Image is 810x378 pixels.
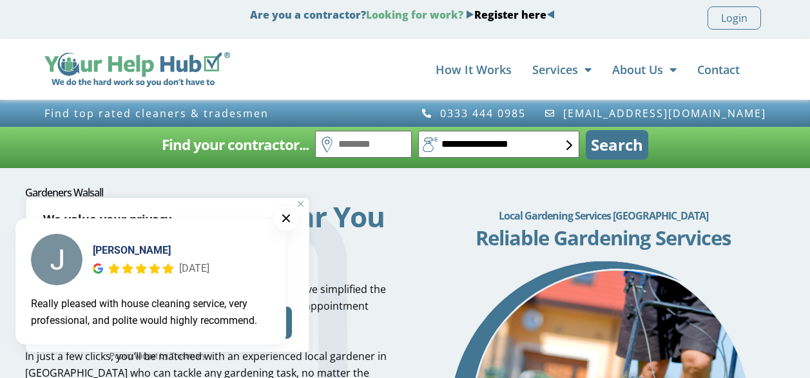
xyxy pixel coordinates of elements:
img: Close [298,201,304,207]
span: Looking for work? [366,8,463,22]
img: select-box-form.svg [566,140,572,150]
img: Google Reviews [93,263,103,274]
h3: Reliable Gardening Services [421,228,786,248]
a: About Us [612,57,677,82]
a: How It Works [436,57,512,82]
h1: Gardeners Walsall [25,187,389,198]
img: Blue Arrow - Right [466,10,474,19]
a: Contact [697,57,740,82]
span: [EMAIL_ADDRESS][DOMAIN_NAME] [560,108,766,119]
h3: Find top rated cleaners & tradesmen [44,108,399,119]
a: [EMAIL_ADDRESS][DOMAIN_NAME] [544,108,766,119]
div: [DATE] [179,260,209,277]
a: Popup widget by Trustmary [15,350,300,363]
h2: Local Gardening Services [GEOGRAPHIC_DATA] [421,203,786,229]
img: Blue Arrow - Left [546,10,555,19]
h2: Book a Gardener Near You with Your Help Hub [25,200,389,268]
div: Really pleased with house cleaning service, very professional, and polite would highly recommend. [31,296,271,329]
a: 0333 444 0985 [421,108,526,119]
span: Login [721,10,747,26]
a: Login [708,6,761,30]
span: 0333 444 0985 [437,108,526,119]
div: Google [93,263,103,274]
a: Register here [474,8,546,22]
h2: Find your contractor... [162,132,309,158]
img: Janet [31,234,82,285]
nav: Menu [243,57,739,82]
button: Search [586,130,648,160]
img: Your Help Hub Wide Logo [44,52,231,87]
div: [PERSON_NAME] [93,243,209,258]
a: Services [532,57,592,82]
strong: Are you a contractor? [250,8,555,22]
